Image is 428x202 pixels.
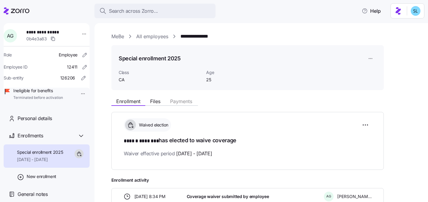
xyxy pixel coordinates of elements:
[170,99,192,104] span: Payments
[150,99,160,104] span: Files
[67,64,77,70] span: 12411
[124,136,371,145] h1: has elected to waive coverage
[4,64,28,70] span: Employee ID
[116,99,140,104] span: Enrollment
[111,177,384,183] span: Enrollment activity
[109,7,158,15] span: Search across Zorro...
[119,69,201,76] span: Class
[60,75,75,81] span: 126206
[13,95,63,100] span: Terminated before activation
[357,5,386,17] button: Help
[111,33,124,40] a: MeBe
[4,75,24,81] span: Sub-entity
[134,194,166,200] span: [DATE] 8:34 PM
[206,77,267,83] span: 25
[27,173,56,180] span: New enrollment
[59,52,77,58] span: Employee
[124,150,212,157] span: Waiver effective period
[18,115,52,122] span: Personal details
[136,33,168,40] a: All employees
[17,157,63,163] span: [DATE] - [DATE]
[326,195,331,198] span: A G
[18,190,48,198] span: General notes
[337,194,372,200] span: [PERSON_NAME]
[362,7,381,15] span: Help
[206,69,267,76] span: Age
[187,194,269,200] span: Coverage waiver submitted by employee
[18,132,43,140] span: Enrollments
[119,55,181,62] h1: Special enrollment 2025
[119,77,201,83] span: CA
[176,150,212,157] span: [DATE] - [DATE]
[4,52,12,58] span: Role
[7,33,13,38] span: A G
[17,149,63,155] span: Special enrollment 2025
[26,36,47,42] span: 0b4e3a83
[94,4,216,18] button: Search across Zorro...
[13,88,63,94] span: Ineligible for benefits
[137,122,168,128] span: Waived election
[411,6,420,16] img: 7c620d928e46699fcfb78cede4daf1d1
